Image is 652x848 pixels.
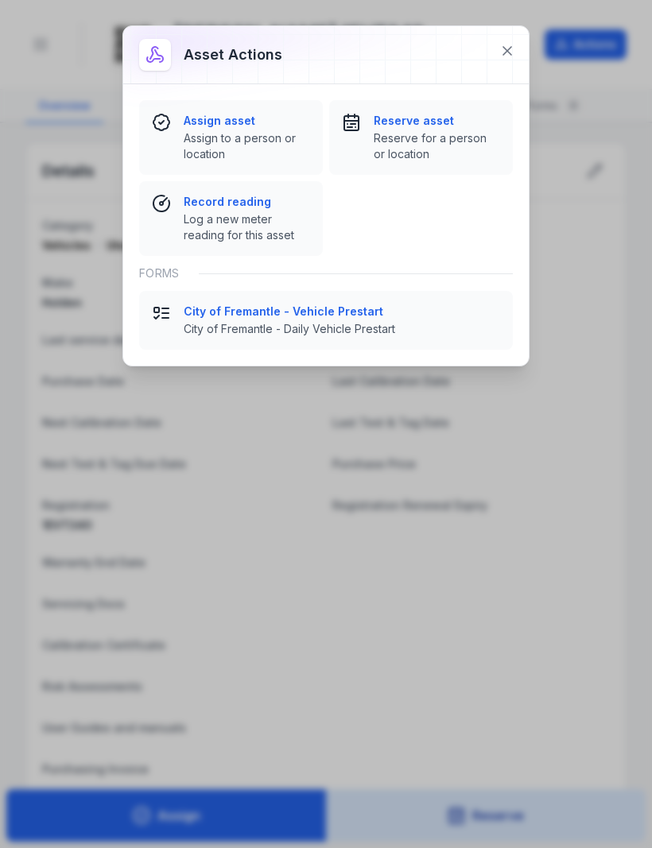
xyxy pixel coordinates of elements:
[184,194,310,210] strong: Record reading
[329,100,513,175] button: Reserve assetReserve for a person or location
[184,211,310,243] span: Log a new meter reading for this asset
[139,100,323,175] button: Assign assetAssign to a person or location
[184,321,500,337] span: City of Fremantle - Daily Vehicle Prestart
[139,256,513,291] div: Forms
[184,304,500,319] strong: City of Fremantle - Vehicle Prestart
[374,130,500,162] span: Reserve for a person or location
[184,113,310,129] strong: Assign asset
[184,130,310,162] span: Assign to a person or location
[184,44,282,66] h3: Asset actions
[139,181,323,256] button: Record readingLog a new meter reading for this asset
[139,291,513,350] button: City of Fremantle - Vehicle PrestartCity of Fremantle - Daily Vehicle Prestart
[374,113,500,129] strong: Reserve asset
